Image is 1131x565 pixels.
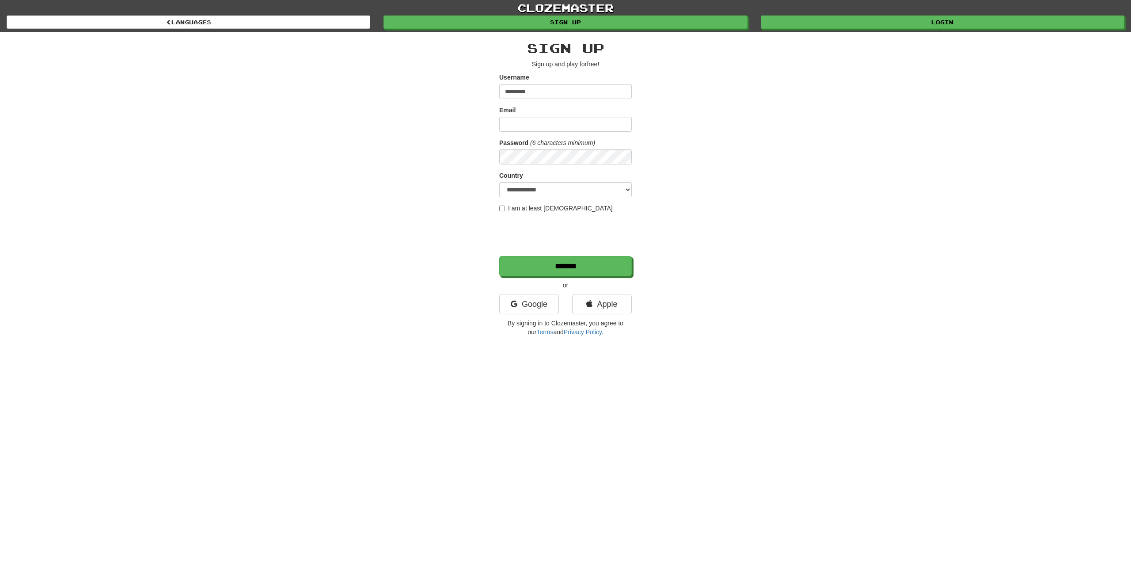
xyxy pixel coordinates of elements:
a: Languages [7,15,370,29]
a: Privacy Policy [564,328,602,336]
iframe: reCAPTCHA [499,217,634,252]
input: I am at least [DEMOGRAPHIC_DATA] [499,206,505,211]
a: Login [761,15,1124,29]
p: By signing in to Clozemaster, you agree to our and . [499,319,632,336]
a: Terms [536,328,553,336]
p: Sign up and play for ! [499,60,632,69]
a: Google [499,294,559,314]
label: Country [499,171,523,180]
u: free [587,61,597,68]
label: Password [499,138,528,147]
label: I am at least [DEMOGRAPHIC_DATA] [499,204,613,213]
label: Email [499,106,516,115]
h2: Sign up [499,41,632,55]
em: (6 characters minimum) [530,139,595,146]
p: or [499,281,632,290]
a: Sign up [383,15,747,29]
a: Apple [572,294,632,314]
label: Username [499,73,529,82]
